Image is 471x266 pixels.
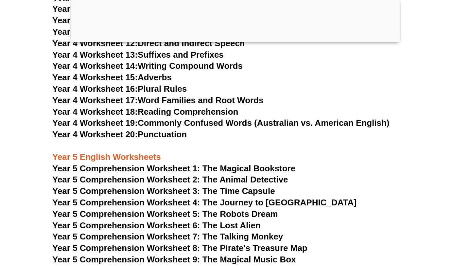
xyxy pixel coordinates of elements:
a: Year 4 Worksheet 16:Plural Rules [52,84,187,94]
iframe: Chat Widget [359,192,471,266]
a: Year 5 Comprehension Worksheet 4: The Journey to [GEOGRAPHIC_DATA] [52,198,357,207]
a: Year 5 Comprehension Worksheet 2: The Animal Detective [52,175,288,184]
span: Year 4 Worksheet 19: [52,118,138,128]
span: Year 4 Worksheet 18: [52,107,138,117]
a: Year 4 Worksheet 15:Adverbs [52,72,172,82]
a: Year 4 Worksheet 10:Subject-Verb Agreement [52,15,236,25]
a: Year 5 Comprehension Worksheet 3: The Time Capsule [52,186,275,196]
a: Year 5 Comprehension Worksheet 8: The Pirate's Treasure Map [52,243,307,253]
span: Year 4 Worksheet 12: [52,38,138,48]
a: Year 5 Comprehension Worksheet 1: The Magical Bookstore [52,163,295,173]
a: Year 5 Comprehension Worksheet 6: The Lost Alien [52,220,261,230]
a: Year 4 Worksheet 20:Punctuation [52,129,187,139]
span: Year 4 Worksheet 14: [52,61,138,71]
span: Year 4 Worksheet 17: [52,95,138,105]
a: Year 4 Worksheet 11:Similes and Metaphors [52,27,230,37]
span: Year 4 Worksheet 11: [52,27,138,37]
a: Year 4 Worksheet 19:Commonly Confused Words (Australian vs. American English) [52,118,390,128]
a: Year 4 Worksheet 17:Word Families and Root Words [52,95,263,105]
a: Year 5 Comprehension Worksheet 9: The Magical Music Box [52,255,296,264]
span: Year 4 Worksheet 13: [52,50,138,60]
span: Year 4 Worksheet 9: [52,4,133,14]
a: Year 4 Worksheet 18:Reading Comprehension [52,107,238,117]
a: Year 4 Worksheet 12:Direct and Indirect Speech [52,38,245,48]
a: Year 5 Comprehension Worksheet 5: The Robots Dream [52,209,278,219]
a: Year 4 Worksheet 14:Writing Compound Words [52,61,243,71]
span: Year 4 Worksheet 15: [52,72,138,82]
a: Year 4 Worksheet 13:Suffixes and Prefixes [52,50,224,60]
a: Year 5 Comprehension Worksheet 7: The Talking Monkey [52,232,283,241]
h3: Year 5 English Worksheets [52,141,419,163]
span: Year 4 Worksheet 20: [52,129,138,139]
span: Year 4 Worksheet 10: [52,15,138,25]
span: Year 4 Worksheet 16: [52,84,138,94]
a: Year 4 Worksheet 9:Prepositions [52,4,184,14]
